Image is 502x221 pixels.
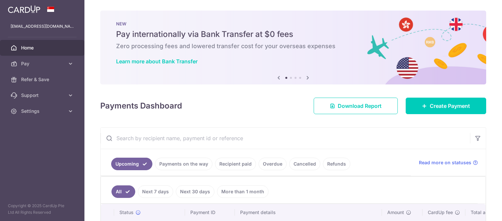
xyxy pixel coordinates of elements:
a: Next 30 days [176,185,214,198]
p: [EMAIL_ADDRESS][DOMAIN_NAME] [11,23,74,30]
h4: Payments Dashboard [100,100,182,112]
th: Payment ID [185,204,235,221]
span: Create Payment [430,102,470,110]
span: Amount [387,209,404,216]
span: Download Report [338,102,382,110]
iframe: Opens a widget where you can find more information [460,201,495,218]
input: Search by recipient name, payment id or reference [101,128,470,149]
a: Next 7 days [138,185,173,198]
h6: Zero processing fees and lowered transfer cost for your overseas expenses [116,42,470,50]
span: Read more on statuses [419,159,471,166]
a: Download Report [314,98,398,114]
span: Refer & Save [21,76,65,83]
img: CardUp [8,5,40,13]
p: NEW [116,21,470,26]
span: Home [21,45,65,51]
a: Cancelled [289,158,320,170]
th: Payment details [235,204,382,221]
a: Create Payment [406,98,486,114]
span: Pay [21,60,65,67]
span: Status [119,209,134,216]
a: Recipient paid [215,158,256,170]
a: Read more on statuses [419,159,478,166]
a: Overdue [259,158,287,170]
a: Payments on the way [155,158,212,170]
a: All [111,185,135,198]
span: Support [21,92,65,99]
img: Bank transfer banner [100,11,486,84]
h5: Pay internationally via Bank Transfer at $0 fees [116,29,470,40]
a: More than 1 month [217,185,268,198]
a: Upcoming [111,158,152,170]
a: Refunds [323,158,350,170]
a: Learn more about Bank Transfer [116,58,198,65]
span: Settings [21,108,65,114]
span: CardUp fee [428,209,453,216]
